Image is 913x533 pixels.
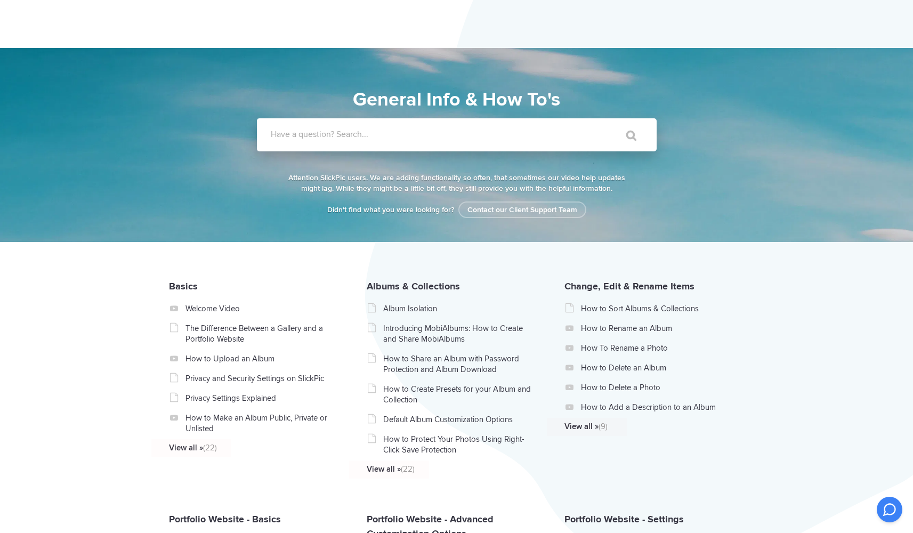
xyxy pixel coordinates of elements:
[383,384,534,405] a: How to Create Presets for your Album and Collection
[383,414,534,425] a: Default Album Customization Options
[185,413,336,434] a: How to Make an Album Public, Private or Unlisted
[185,323,336,344] a: The Difference Between a Gallery and a Portfolio Website
[564,421,715,432] a: View all »(9)
[564,280,694,292] a: Change, Edit & Rename Items
[209,85,705,114] h1: General Info & How To's
[383,434,534,455] a: How to Protect Your Photos Using Right-Click Save Protection
[581,402,732,413] a: How to Add a Description to an Album
[169,513,281,525] a: Portfolio Website - Basics
[383,353,534,375] a: How to Share an Album with Password Protection and Album Download
[271,129,670,140] label: Have a question? Search...
[581,382,732,393] a: How to Delete a Photo
[383,323,534,344] a: Introducing MobiAlbums: How to Create and Share MobiAlbums
[185,353,336,364] a: How to Upload an Album
[383,303,534,314] a: Album Isolation
[169,442,320,453] a: View all »(22)
[367,280,460,292] a: Albums & Collections
[286,173,627,194] p: Attention SlickPic users. We are adding functionality so often, that sometimes our video help upd...
[581,343,732,353] a: How To Rename a Photo
[367,464,518,474] a: View all »(22)
[169,280,198,292] a: Basics
[604,123,649,148] input: 
[185,373,336,384] a: Privacy and Security Settings on SlickPic
[581,303,732,314] a: How to Sort Albums & Collections
[458,201,586,218] a: Contact our Client Support Team
[581,323,732,334] a: How to Rename an Album
[581,362,732,373] a: How to Delete an Album
[185,393,336,403] a: Privacy Settings Explained
[564,513,684,525] a: Portfolio Website - Settings
[286,205,627,215] p: Didn't find what you were looking for?
[185,303,336,314] a: Welcome Video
